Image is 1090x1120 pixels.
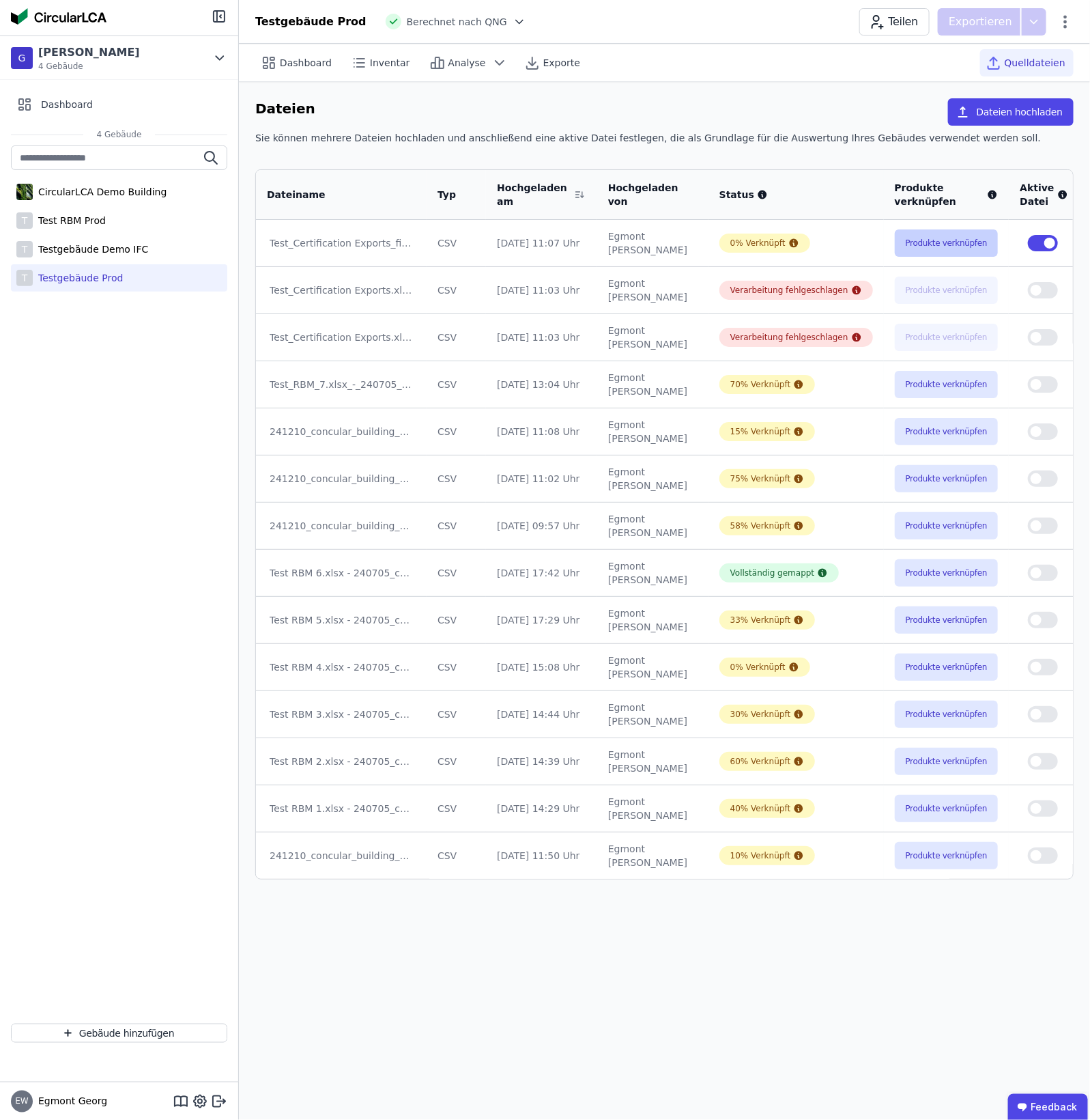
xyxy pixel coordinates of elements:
div: [DATE] 13:04 Uhr [497,378,586,391]
div: CSV [438,613,475,627]
div: CSV [438,283,475,297]
div: T [16,270,33,286]
div: Egmont [PERSON_NAME] [608,559,698,587]
span: Dashboard [41,98,93,111]
div: [DATE] 14:44 Uhr [497,708,586,721]
div: Egmont [PERSON_NAME] [608,654,698,681]
div: Verarbeitung fehlgeschlagen [730,332,848,343]
div: [DATE] 11:02 Uhr [497,472,586,486]
span: Exporte [543,56,580,70]
div: Testgebäude Demo IFC [33,242,148,256]
div: [DATE] 11:08 Uhr [497,425,586,438]
button: Produkte verknüpfen [895,559,999,587]
div: Egmont [PERSON_NAME] [608,512,698,540]
div: [DATE] 17:42 Uhr [497,566,586,580]
span: Inventar [370,56,410,70]
button: Produkte verknüpfen [895,606,999,634]
button: Produkte verknüpfen [895,371,999,398]
div: [DATE] 11:07 Uhr [497,236,586,250]
div: Egmont [PERSON_NAME] [608,371,698,398]
div: 15% Verknüpft [730,426,791,437]
div: Test_Certification Exports_fixed.xlsx - Test_RBM_5.xlsx_-_240705_concular_building_compon.csv [270,236,413,250]
button: Produkte verknüpfen [895,748,999,775]
div: 241210_concular_building_components_template_filled_dupes.xlsx - 240705_concular_building_compon ... [270,519,413,533]
div: [DATE] 15:08 Uhr [497,660,586,674]
div: [DATE] 14:29 Uhr [497,802,586,815]
button: Dateien hochladen [948,98,1074,126]
img: Concular [11,8,106,25]
button: Produkte verknüpfen [895,795,999,822]
div: CSV [438,331,475,344]
button: Produkte verknüpfen [895,418,999,445]
div: 70% Verknüpft [730,379,791,390]
div: Test RBM 5.xlsx - 240705_concular_building_compon.csv [270,613,413,627]
div: 0% Verknüpft [730,238,786,249]
div: CSV [438,802,475,815]
div: [DATE] 14:39 Uhr [497,755,586,768]
div: CSV [438,236,475,250]
div: 241210_concular_building_components_template_filled_words.xlsx - 240705_concular_building_compon.csv [270,472,413,486]
div: Test_RBM_7.xlsx_-_240705_concular_building_compon - Test_RBM_5.xlsx_-_240705_concular_building_co... [270,378,413,391]
button: Gebäude hinzufügen [11,1024,227,1043]
div: Sie können mehrere Dateien hochladen und anschließend eine aktive Datei festlegen, die als Grundl... [255,131,1074,156]
div: Test RBM Prod [33,214,106,227]
div: Egmont [PERSON_NAME] [608,324,698,351]
div: CSV [438,755,475,768]
div: CSV [438,708,475,721]
div: Testgebäude Prod [33,271,123,285]
button: Produkte verknüpfen [895,701,999,728]
div: 241210_concular_building_components_template_filled_words.xlsx - 240705_concular_building_compon ... [270,425,413,438]
div: CSV [438,472,475,486]
div: Egmont [PERSON_NAME] [608,277,698,304]
span: Egmont Georg [33,1095,107,1108]
button: Teilen [859,8,930,36]
div: CSV [438,519,475,533]
div: 40% Verknüpft [730,803,791,814]
div: 30% Verknüpft [730,709,791,720]
div: Egmont [PERSON_NAME] [608,701,698,728]
div: Produkte verknüpfen [895,181,999,208]
button: Produkte verknüpfen [895,654,999,681]
span: Dashboard [280,56,332,70]
div: CSV [438,378,475,391]
div: Test RBM 3.xlsx - 240705_concular_building_compon.csv [270,708,413,721]
div: Egmont [PERSON_NAME] [608,418,698,445]
div: Aktive Datei [1020,181,1067,208]
div: Hochgeladen am [497,181,570,208]
div: 241210_concular_building_components_template_filled.xlsx [270,849,413,863]
div: [DATE] 09:57 Uhr [497,519,586,533]
span: Quelldateien [1005,56,1065,70]
div: Vollständig gemappt [730,568,815,578]
div: [DATE] 11:50 Uhr [497,849,586,863]
div: Egmont [PERSON_NAME] [608,842,698,869]
div: CSV [438,425,475,438]
div: Testgebäude Prod [255,14,367,30]
div: CircularLCA Demo Building [33,185,167,199]
div: Test RBM 1.xlsx - 240705_concular_building_compon (1).csv [270,802,413,815]
div: T [16,212,33,229]
div: [PERSON_NAME] [38,44,140,61]
div: [DATE] 17:29 Uhr [497,613,586,627]
div: CSV [438,849,475,863]
button: Produkte verknüpfen [895,277,999,304]
div: T [16,241,33,257]
div: Egmont [PERSON_NAME] [608,229,698,257]
img: CircularLCA Demo Building [16,181,33,203]
div: Egmont [PERSON_NAME] [608,465,698,492]
div: [DATE] 11:03 Uhr [497,331,586,344]
div: Hochgeladen von [608,181,681,208]
div: Test RBM 2.xlsx - 240705_concular_building_compon.csv [270,755,413,768]
div: Status [719,188,873,201]
button: Produkte verknüpfen [895,465,999,492]
span: 4 Gebäude [83,129,156,140]
span: EW [15,1097,28,1106]
div: 75% Verknüpft [730,473,791,484]
div: Egmont [PERSON_NAME] [608,606,698,634]
div: 0% Verknüpft [730,662,786,673]
div: Verarbeitung fehlgeschlagen [730,285,848,296]
div: Test_Certification Exports.xlsx - Test_RBM_5.xlsx_-_240705_concular_building_compon(1).csv [270,283,413,297]
span: Berechnet nach QNG [407,15,507,29]
div: Egmont [PERSON_NAME] [608,795,698,822]
div: G [11,47,33,69]
div: Test_Certification Exports.xlsx - Test_RBM_5.xlsx_-_240705_concular_building_compon.csv [270,331,413,344]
